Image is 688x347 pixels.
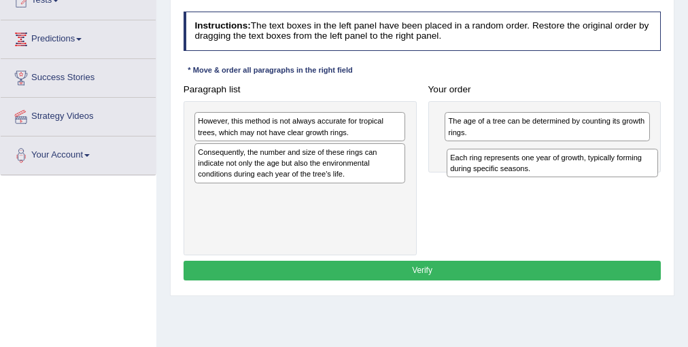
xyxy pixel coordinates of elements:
a: Your Account [1,136,156,170]
h4: Your order [428,85,661,95]
div: However, this method is not always accurate for tropical trees, which may not have clear growth r... [194,112,405,141]
h4: Paragraph list [184,85,417,95]
h4: The text boxes in the left panel have been placed in a random order. Restore the original order b... [184,12,661,50]
a: Predictions [1,20,156,54]
div: The age of a tree can be determined by counting its growth rings. [445,112,650,141]
a: Strategy Videos [1,98,156,132]
button: Verify [184,261,661,280]
div: Consequently, the number and size of these rings can indicate not only the age but also the envir... [194,143,405,183]
a: Success Stories [1,59,156,93]
b: Instructions: [194,20,250,31]
div: * Move & order all paragraphs in the right field [184,65,358,77]
div: Each ring represents one year of growth, typically forming during specific seasons. [447,149,658,178]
